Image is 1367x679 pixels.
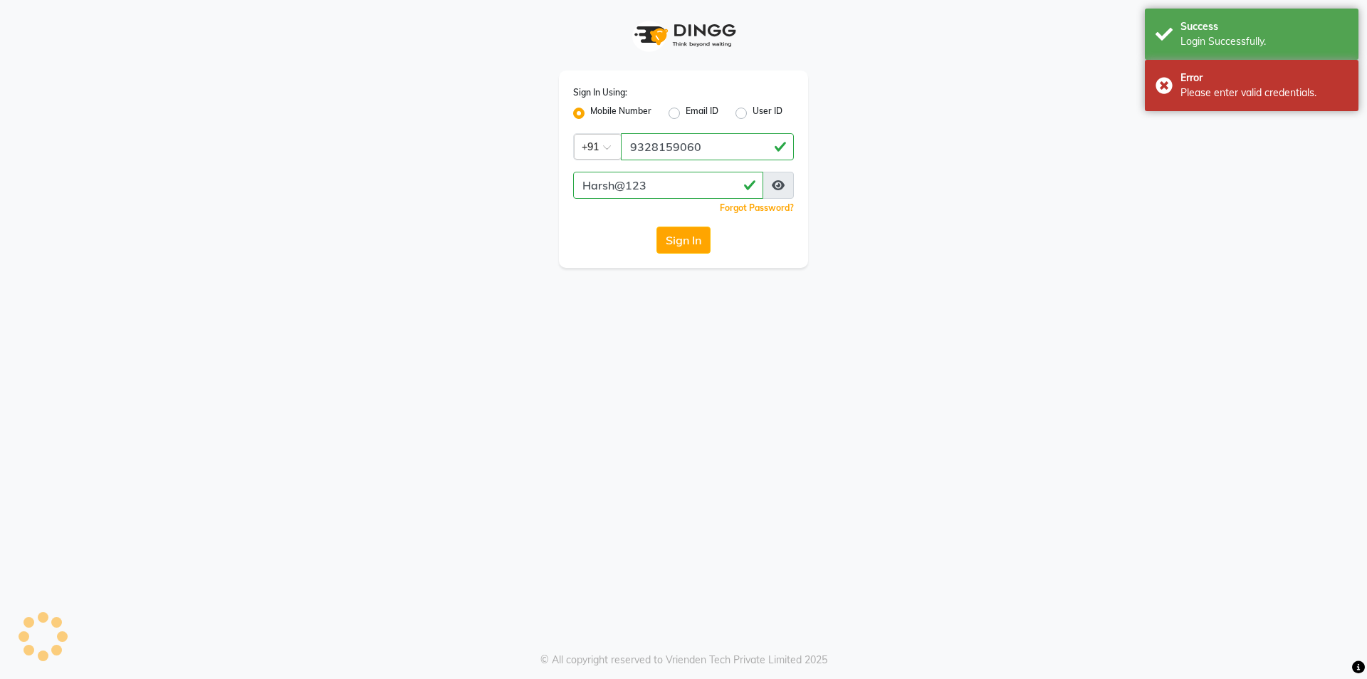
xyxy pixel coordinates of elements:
label: Mobile Number [590,105,651,122]
label: User ID [753,105,782,122]
a: Forgot Password? [720,202,794,213]
div: Login Successfully. [1180,34,1348,49]
input: Username [621,133,794,160]
button: Sign In [656,227,711,254]
label: Sign In Using: [573,86,627,99]
img: logo1.svg [627,14,740,56]
div: Error [1180,71,1348,85]
input: Username [573,172,763,199]
label: Email ID [686,105,718,122]
div: Please enter valid credentials. [1180,85,1348,100]
div: Success [1180,19,1348,34]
